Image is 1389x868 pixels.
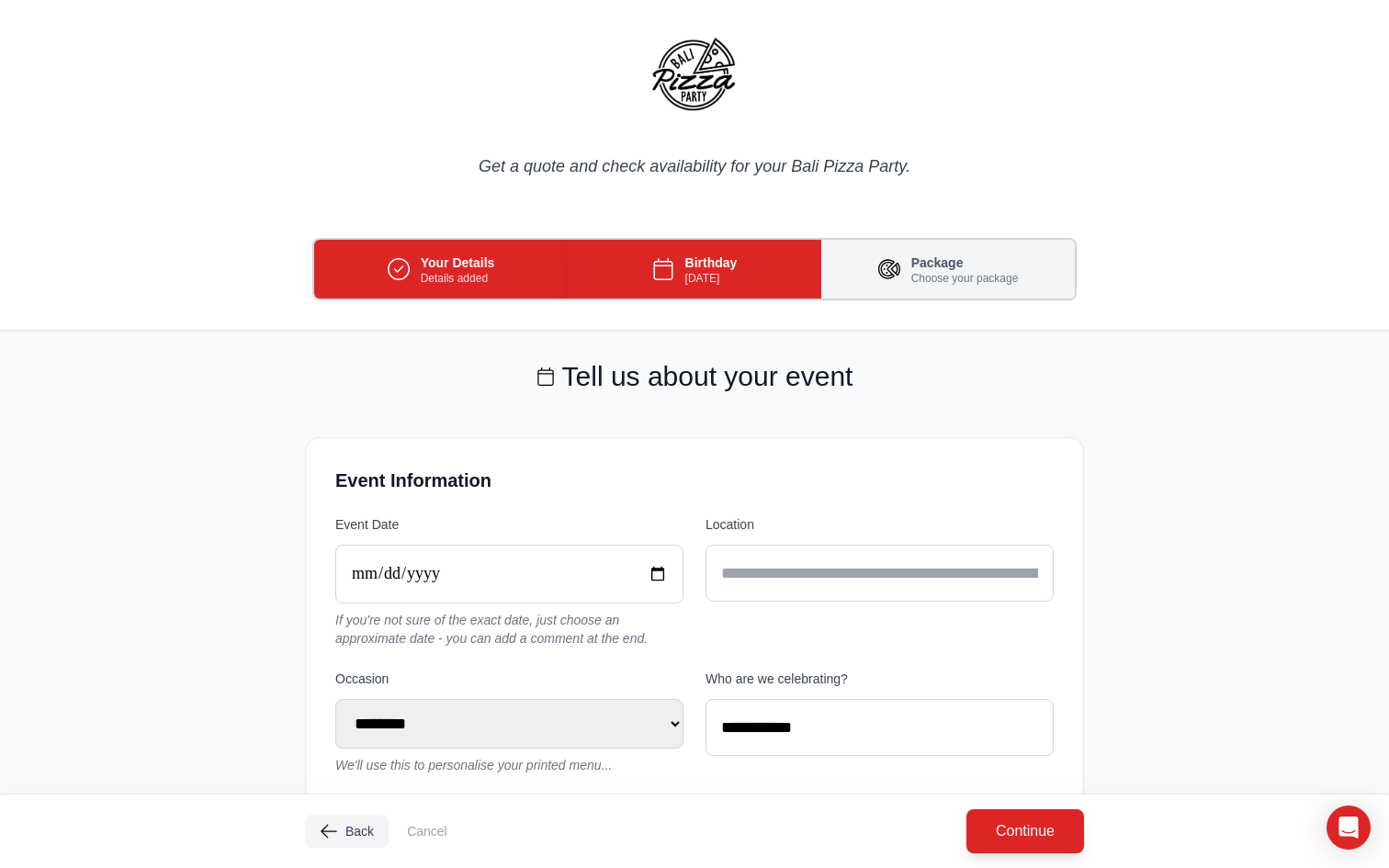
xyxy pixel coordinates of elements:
[421,254,495,272] h3: Your Details
[335,670,683,688] label: Occasion
[421,272,495,286] p: Details added
[911,272,1019,286] p: Choose your package
[706,670,1054,688] label: Who are we celebrating?
[650,29,739,118] img: Bali Pizza Party
[305,153,1084,179] p: Get a quote and check availability for your Bali Pizza Party.
[706,515,1054,534] label: Location
[305,815,389,848] button: Back
[966,809,1084,853] button: Continue
[388,258,410,280] img: Check
[878,258,900,280] img: Pizza
[345,822,374,840] span: Back
[911,254,1019,272] h3: Package
[335,468,1054,493] h3: Event Information
[400,818,455,844] button: Cancel
[335,611,683,648] p: If you're not sure of the exact date, just choose an approximate date - you can add a comment at ...
[305,360,1084,393] h2: Tell us about your event
[335,515,683,534] label: Event Date
[685,272,738,286] p: [DATE]
[320,822,338,840] img: Arrow Left
[685,254,738,272] h3: Birthday
[335,756,683,774] p: We'll use this to personalise your printed menu...
[1327,806,1371,850] div: Open Intercom Messenger
[536,367,555,386] img: Calendar
[652,258,674,280] img: Calendar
